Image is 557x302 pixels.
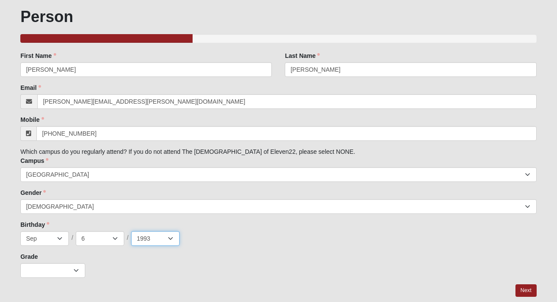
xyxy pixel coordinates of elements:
span: / [71,233,73,243]
label: Campus [20,156,48,165]
div: Which campus do you regularly attend? If you do not attend The [DEMOGRAPHIC_DATA] of Eleven22, pl... [20,51,537,278]
span: / [127,233,129,243]
label: First Name [20,51,56,60]
label: Last Name [285,51,320,60]
label: Email [20,83,41,92]
a: Next [515,284,537,297]
h1: Person [20,7,537,26]
label: Birthday [20,220,49,229]
label: Gender [20,188,46,197]
label: Grade [20,252,38,261]
label: Mobile [20,115,44,124]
